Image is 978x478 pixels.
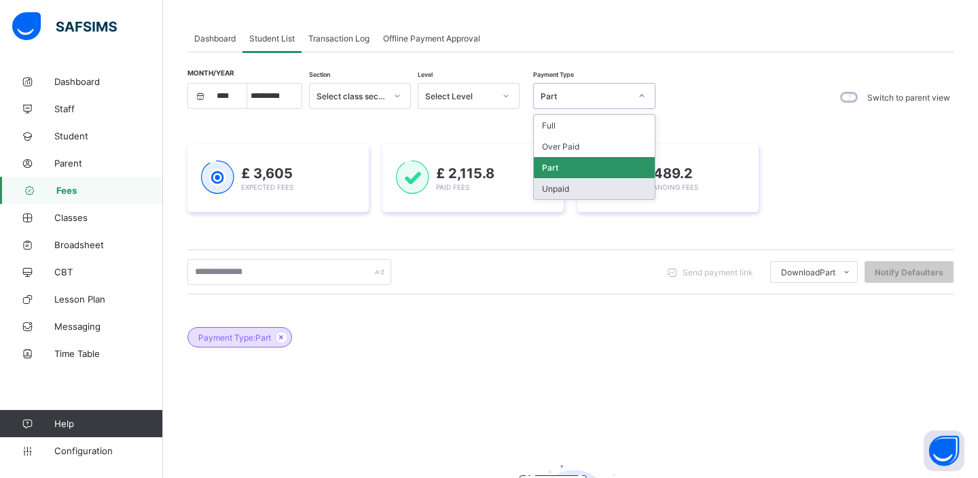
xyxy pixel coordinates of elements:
span: Dashboard [194,33,236,44]
img: safsims [12,12,117,41]
span: Payment Type: Part [198,332,271,343]
div: Over Paid [534,136,655,157]
span: Staff [54,103,163,114]
span: Help [54,418,162,429]
span: Student List [249,33,295,44]
span: Transaction Log [308,33,369,44]
span: Download Part [781,267,835,277]
span: CBT [54,267,163,277]
div: Unpaid [534,178,655,199]
span: Messaging [54,321,163,332]
span: £ 2,115.8 [436,165,494,182]
span: Lesson Plan [54,294,163,305]
span: Section [309,71,330,78]
div: Part [534,157,655,178]
img: expected-1.03dd87d44185fb6c27cc9b2570c10499.svg [201,160,234,194]
span: Send payment link [683,267,753,277]
span: Time Table [54,348,163,359]
span: Dashboard [54,76,163,87]
span: Classes [54,212,163,223]
label: Switch to parent view [867,92,950,103]
img: paid-1.3eb1404cbcb1d3b736510a26bbfa3ccb.svg [396,160,429,194]
div: Select Level [425,91,494,101]
span: Month/Year [187,69,234,77]
div: Select class section [316,91,386,101]
span: Parent [54,158,163,169]
span: Offline Payment Approval [383,33,480,44]
span: Broadsheet [54,239,163,250]
span: Paid Fees [436,183,469,191]
span: Expected Fees [241,183,293,191]
button: Open asap [924,430,964,471]
span: £ 1,489.2 [631,165,693,182]
span: Outstanding Fees [631,183,698,191]
div: Full [534,115,655,136]
div: Part [541,91,630,101]
span: Fees [56,185,163,196]
span: Student [54,131,163,141]
span: Configuration [54,445,162,456]
span: Level [418,71,433,78]
span: £ 3,605 [241,165,293,182]
span: Notify Defaulters [875,267,943,277]
span: Payment Type [533,71,574,78]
